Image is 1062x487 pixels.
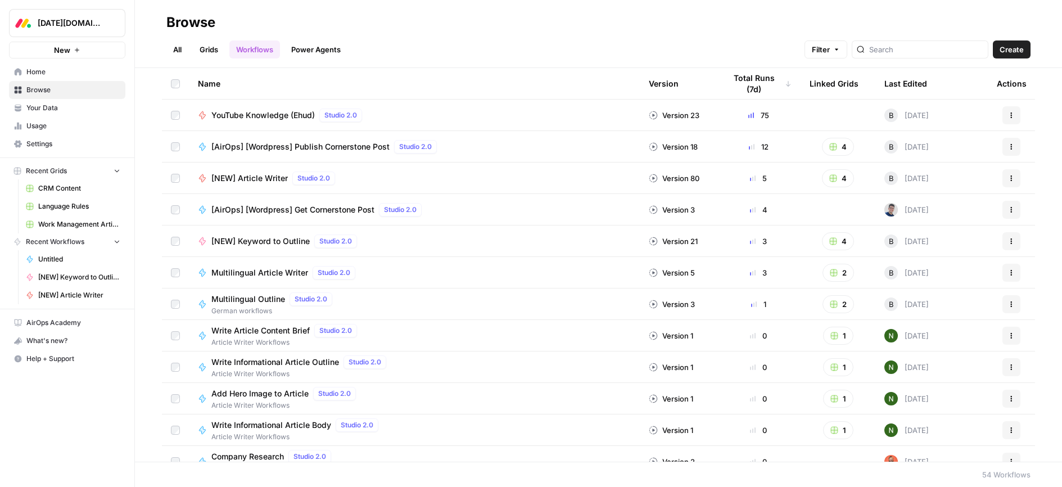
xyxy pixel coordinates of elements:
[9,314,125,332] a: AirOps Academy
[869,44,983,55] input: Search
[211,267,308,278] span: Multilingual Article Writer
[884,266,929,279] div: [DATE]
[211,306,337,316] span: German workflows
[198,140,631,154] a: [AirOps] [Wordpress] Publish Cornerstone PostStudio 2.0
[399,142,432,152] span: Studio 2.0
[997,68,1027,99] div: Actions
[884,109,929,122] div: [DATE]
[889,141,894,152] span: B
[193,40,225,58] a: Grids
[649,267,695,278] div: Version 5
[823,358,853,376] button: 1
[822,232,854,250] button: 4
[725,425,792,436] div: 0
[823,327,853,345] button: 1
[725,110,792,121] div: 75
[341,420,373,430] span: Studio 2.0
[884,455,929,468] div: [DATE]
[198,355,631,379] a: Write Informational Article OutlineStudio 2.0Article Writer Workflows
[822,169,854,187] button: 4
[649,299,695,310] div: Version 3
[1000,44,1024,55] span: Create
[198,203,631,217] a: [AirOps] [Wordpress] Get Cornerstone PostStudio 2.0
[812,44,830,55] span: Filter
[211,236,310,247] span: [NEW] Keyword to Outline
[649,68,679,99] div: Version
[725,68,792,99] div: Total Runs (7d)
[38,290,120,300] span: [NEW] Article Writer
[13,13,33,33] img: Monday.com Logo
[38,17,106,29] span: [DATE][DOMAIN_NAME]
[884,140,929,154] div: [DATE]
[211,204,374,215] span: [AirOps] [Wordpress] Get Cornerstone Post
[26,354,120,364] span: Help + Support
[211,357,339,368] span: Write Informational Article Outline
[211,451,284,462] span: Company Research
[823,421,853,439] button: 1
[649,425,693,436] div: Version 1
[889,299,894,310] span: B
[229,40,280,58] a: Workflows
[649,110,699,121] div: Version 23
[198,109,631,122] a: YouTube Knowledge (Ehud)Studio 2.0
[38,183,120,193] span: CRM Content
[198,387,631,411] a: Add Hero Image to ArticleStudio 2.0Article Writer Workflows
[198,292,631,316] a: Multilingual OutlineStudio 2.0German workflows
[198,172,631,185] a: [NEW] Article WriterStudio 2.0
[649,204,695,215] div: Version 3
[884,68,927,99] div: Last Edited
[211,141,390,152] span: [AirOps] [Wordpress] Publish Cornerstone Post
[805,40,847,58] button: Filter
[211,173,288,184] span: [NEW] Article Writer
[211,388,309,399] span: Add Hero Image to Article
[725,362,792,373] div: 0
[9,81,125,99] a: Browse
[26,121,120,131] span: Usage
[9,117,125,135] a: Usage
[725,236,792,247] div: 3
[198,450,631,474] a: Company ResearchStudio 2.0Utility Workflows
[725,141,792,152] div: 12
[725,393,792,404] div: 0
[884,360,929,374] div: [DATE]
[884,235,929,248] div: [DATE]
[889,236,894,247] span: B
[319,236,352,246] span: Studio 2.0
[295,294,327,304] span: Studio 2.0
[649,236,698,247] div: Version 21
[649,330,693,341] div: Version 1
[725,330,792,341] div: 0
[26,67,120,77] span: Home
[54,44,70,56] span: New
[21,286,125,304] a: [NEW] Article Writer
[884,172,929,185] div: [DATE]
[26,166,67,176] span: Recent Grids
[822,138,854,156] button: 4
[318,389,351,399] span: Studio 2.0
[649,173,699,184] div: Version 80
[725,204,792,215] div: 4
[211,369,391,379] span: Article Writer Workflows
[889,267,894,278] span: B
[9,163,125,179] button: Recent Grids
[649,362,693,373] div: Version 1
[211,110,315,121] span: YouTube Knowledge (Ehud)
[9,350,125,368] button: Help + Support
[884,203,929,217] div: [DATE]
[38,219,120,229] span: Work Management Article Grid
[26,237,84,247] span: Recent Workflows
[823,264,854,282] button: 2
[26,85,120,95] span: Browse
[211,400,360,411] span: Article Writer Workflows
[293,452,326,462] span: Studio 2.0
[982,469,1031,480] div: 54 Workflows
[211,420,331,431] span: Write Informational Article Body
[10,332,125,349] div: What's new?
[884,297,929,311] div: [DATE]
[9,332,125,350] button: What's new?
[166,13,215,31] div: Browse
[884,329,929,342] div: [DATE]
[810,68,858,99] div: Linked Grids
[21,215,125,233] a: Work Management Article Grid
[725,456,792,467] div: 0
